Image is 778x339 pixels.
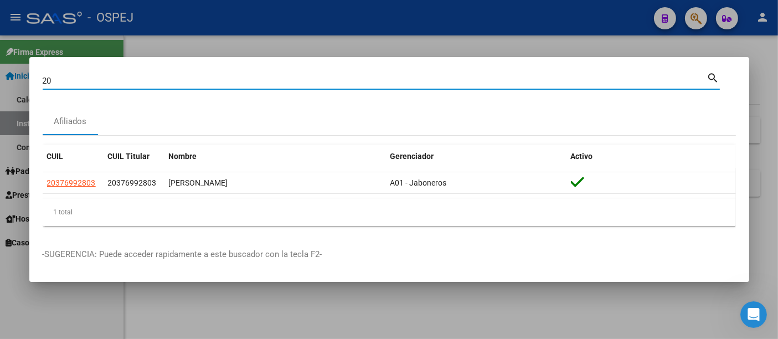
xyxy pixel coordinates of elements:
[390,178,447,187] span: A01 - Jaboneros
[47,152,64,161] span: CUIL
[43,198,736,226] div: 1 total
[108,152,150,161] span: CUIL Titular
[386,145,566,168] datatable-header-cell: Gerenciador
[43,145,104,168] datatable-header-cell: CUIL
[169,152,197,161] span: Nombre
[104,145,164,168] datatable-header-cell: CUIL Titular
[740,301,767,328] iframe: Intercom live chat
[707,70,720,84] mat-icon: search
[47,178,96,187] span: 20376992803
[169,177,382,189] div: [PERSON_NAME]
[108,178,157,187] span: 20376992803
[390,152,434,161] span: Gerenciador
[54,115,86,128] div: Afiliados
[566,145,736,168] datatable-header-cell: Activo
[43,248,736,261] p: -SUGERENCIA: Puede acceder rapidamente a este buscador con la tecla F2-
[164,145,386,168] datatable-header-cell: Nombre
[571,152,593,161] span: Activo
